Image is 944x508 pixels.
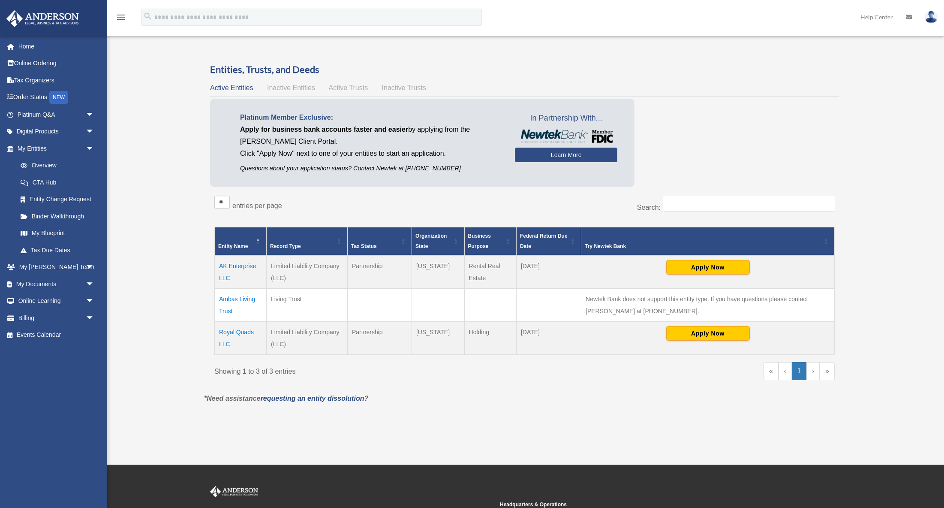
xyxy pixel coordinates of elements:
i: search [143,12,153,21]
td: Limited Liability Company (LLC) [266,322,347,355]
td: Newtek Bank does not support this entity type. If you have questions please contact [PERSON_NAME]... [581,289,835,322]
td: Ambas Living Trust [215,289,267,322]
a: Billingarrow_drop_down [6,309,107,327]
td: Partnership [347,255,412,289]
span: arrow_drop_down [86,259,103,276]
p: Questions about your application status? Contact Newtek at [PHONE_NUMBER] [240,163,502,174]
th: Business Purpose: Activate to sort [464,227,516,256]
label: entries per page [232,202,282,209]
a: CTA Hub [12,174,103,191]
span: Entity Name [218,243,248,249]
span: Inactive Entities [267,84,315,91]
span: Organization State [415,233,447,249]
a: Events Calendar [6,327,107,344]
span: Active Trusts [329,84,368,91]
p: Click "Apply Now" next to one of your entities to start an application. [240,148,502,160]
button: Apply Now [666,260,750,275]
td: Royal Quads LLC [215,322,267,355]
span: arrow_drop_down [86,123,103,141]
p: by applying from the [PERSON_NAME] Client Portal. [240,124,502,148]
td: [US_STATE] [412,322,464,355]
span: arrow_drop_down [86,140,103,157]
span: arrow_drop_down [86,293,103,310]
span: Apply for business bank accounts faster and easier [240,126,408,133]
span: arrow_drop_down [86,309,103,327]
div: Try Newtek Bank [585,241,821,251]
td: Living Trust [266,289,347,322]
img: Anderson Advisors Platinum Portal [208,486,260,497]
td: AK Enterprise LLC [215,255,267,289]
a: Learn More [515,148,617,162]
th: Record Type: Activate to sort [266,227,347,256]
a: First [764,362,779,380]
a: 1 [792,362,807,380]
th: Federal Return Due Date: Activate to sort [516,227,581,256]
a: Online Learningarrow_drop_down [6,293,107,310]
span: Record Type [270,243,301,249]
a: Digital Productsarrow_drop_down [6,123,107,140]
img: Anderson Advisors Platinum Portal [4,10,81,27]
span: arrow_drop_down [86,106,103,124]
a: Binder Walkthrough [12,208,103,225]
a: Previous [779,362,792,380]
a: requesting an entity dissolution [261,395,364,402]
a: Entity Change Request [12,191,103,208]
th: Entity Name: Activate to invert sorting [215,227,267,256]
td: [US_STATE] [412,255,464,289]
th: Try Newtek Bank : Activate to sort [581,227,835,256]
td: Holding [464,322,516,355]
a: Online Ordering [6,55,107,72]
button: Apply Now [666,326,750,341]
h3: Entities, Trusts, and Deeds [210,63,839,76]
div: Showing 1 to 3 of 3 entries [214,362,518,378]
a: My Blueprint [12,225,103,242]
label: Search: [637,204,661,211]
span: In Partnership With... [515,112,617,125]
th: Tax Status: Activate to sort [347,227,412,256]
a: Overview [12,157,99,174]
td: [DATE] [516,255,581,289]
img: User Pic [925,11,938,23]
td: Rental Real Estate [464,255,516,289]
span: Business Purpose [468,233,491,249]
a: Home [6,38,107,55]
div: NEW [49,91,68,104]
a: My Entitiesarrow_drop_down [6,140,103,157]
img: NewtekBankLogoSM.png [519,130,613,143]
td: Limited Liability Company (LLC) [266,255,347,289]
a: menu [116,15,126,22]
a: Platinum Q&Aarrow_drop_down [6,106,107,123]
span: Active Entities [210,84,253,91]
p: Platinum Member Exclusive: [240,112,502,124]
a: Tax Organizers [6,72,107,89]
a: My [PERSON_NAME] Teamarrow_drop_down [6,259,107,276]
td: [DATE] [516,322,581,355]
td: Partnership [347,322,412,355]
span: Inactive Trusts [382,84,426,91]
a: Order StatusNEW [6,89,107,106]
a: My Documentsarrow_drop_down [6,275,107,293]
th: Organization State: Activate to sort [412,227,464,256]
span: Tax Status [351,243,377,249]
em: *Need assistance ? [204,395,368,402]
i: menu [116,12,126,22]
a: Next [806,362,820,380]
a: Tax Due Dates [12,242,103,259]
span: Federal Return Due Date [520,233,568,249]
a: Last [820,362,835,380]
span: arrow_drop_down [86,275,103,293]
